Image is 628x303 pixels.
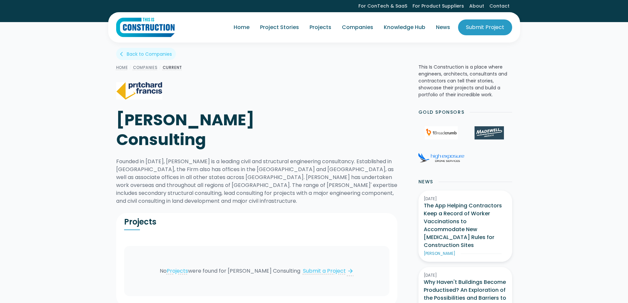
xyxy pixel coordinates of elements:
[167,267,188,275] a: Projects
[424,272,507,278] div: [DATE]
[475,126,504,139] img: Madewell Products
[303,267,346,275] div: Submit a Project
[347,268,354,274] div: arrow_forward
[116,110,319,150] h1: [PERSON_NAME] Consulting
[379,18,431,37] a: Knowledge Hub
[160,267,226,275] div: No were found for
[418,178,433,185] h2: News
[116,65,128,70] a: Home
[418,109,465,116] h2: Gold Sponsors
[424,251,455,257] div: [PERSON_NAME]
[418,153,464,163] img: High Exposure
[133,65,158,70] a: Companies
[466,23,504,31] div: Submit Project
[158,64,163,72] div: /
[116,17,175,37] img: This Is Construction Logo
[124,217,257,227] h2: Projects
[337,18,379,37] a: Companies
[424,202,507,249] h3: The App Helping Contractors Keep a Record of Worker Vaccinations to Accommodate New [MEDICAL_DATA...
[304,18,337,37] a: Projects
[116,82,162,100] img: Pritchard Francis Consulting
[418,191,512,262] a: [DATE]The App Helping Contractors Keep a Record of Worker Vaccinations to Accommodate New [MEDICA...
[300,267,354,275] a: Submit a Projectarrow_forward
[127,51,172,57] div: Back to Companies
[425,126,458,139] img: 1Breadcrumb
[163,65,182,70] a: Current
[120,51,125,57] div: arrow_back_ios
[431,18,455,37] a: News
[228,267,300,275] div: [PERSON_NAME] Consulting
[116,48,176,60] a: arrow_back_iosBack to Companies
[424,196,507,202] div: [DATE]
[418,64,512,98] p: This Is Construction is a place where engineers, architects, consultants and contractors can tell...
[128,64,133,72] div: /
[228,18,255,37] a: Home
[458,19,512,35] a: Submit Project
[116,158,397,205] div: Founded in [DATE], [PERSON_NAME] is a leading civil and structural engineering consultancy. Estab...
[255,18,304,37] a: Project Stories
[116,17,175,37] a: home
